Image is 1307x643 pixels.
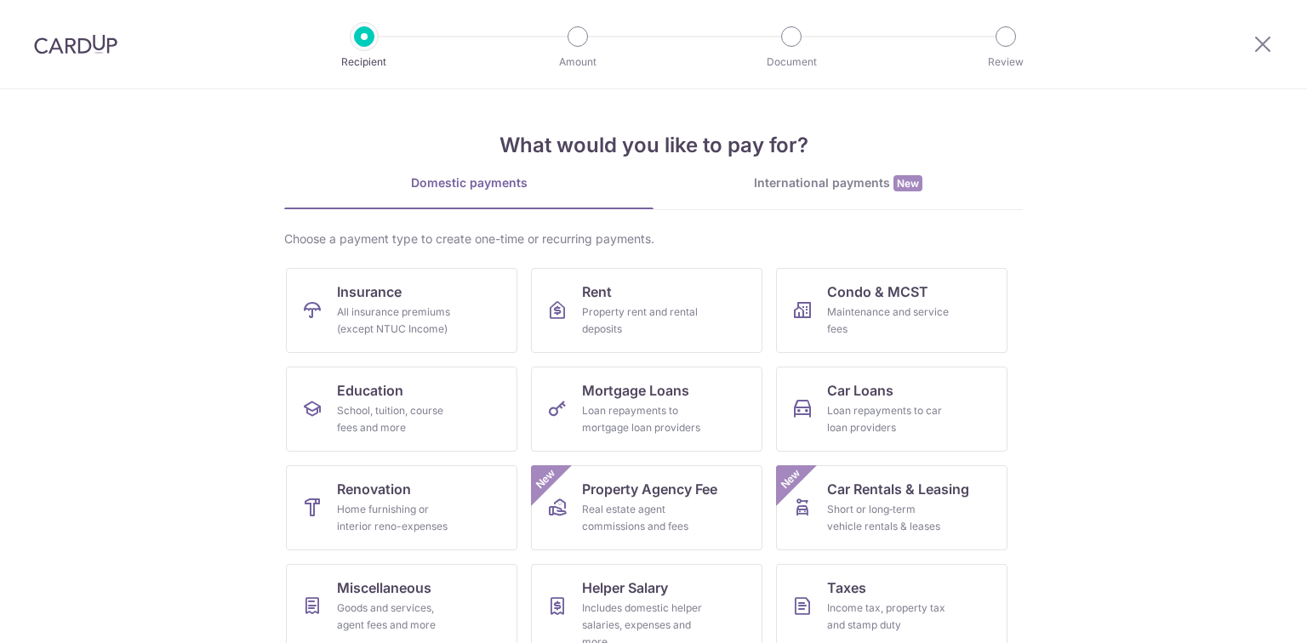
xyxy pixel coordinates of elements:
[827,578,866,598] span: Taxes
[515,54,641,71] p: Amount
[827,380,893,401] span: Car Loans
[284,174,653,191] div: Domestic payments
[582,479,717,499] span: Property Agency Fee
[337,304,459,338] div: All insurance premiums (except NTUC Income)
[301,54,427,71] p: Recipient
[728,54,854,71] p: Document
[531,367,762,452] a: Mortgage LoansLoan repayments to mortgage loan providers
[943,54,1069,71] p: Review
[286,367,517,452] a: EducationSchool, tuition, course fees and more
[337,402,459,436] div: School, tuition, course fees and more
[337,282,402,302] span: Insurance
[827,402,950,436] div: Loan repayments to car loan providers
[776,367,1007,452] a: Car LoansLoan repayments to car loan providers
[582,304,705,338] div: Property rent and rental deposits
[777,465,805,493] span: New
[286,268,517,353] a: InsuranceAll insurance premiums (except NTUC Income)
[1198,592,1290,634] iframe: Opens a widget where you can find more information
[531,268,762,353] a: RentProperty rent and rental deposits
[582,282,612,302] span: Rent
[34,34,117,54] img: CardUp
[827,501,950,535] div: Short or long‑term vehicle rentals & leases
[776,465,1007,550] a: Car Rentals & LeasingShort or long‑term vehicle rentals & leasesNew
[776,268,1007,353] a: Condo & MCSTMaintenance and service fees
[284,230,1023,248] div: Choose a payment type to create one-time or recurring payments.
[337,600,459,634] div: Goods and services, agent fees and more
[582,501,705,535] div: Real estate agent commissions and fees
[284,130,1023,161] h4: What would you like to pay for?
[582,578,668,598] span: Helper Salary
[532,465,560,493] span: New
[337,578,431,598] span: Miscellaneous
[827,600,950,634] div: Income tax, property tax and stamp duty
[337,479,411,499] span: Renovation
[582,380,689,401] span: Mortgage Loans
[827,479,969,499] span: Car Rentals & Leasing
[286,465,517,550] a: RenovationHome furnishing or interior reno-expenses
[893,175,922,191] span: New
[337,501,459,535] div: Home furnishing or interior reno-expenses
[531,465,762,550] a: Property Agency FeeReal estate agent commissions and feesNew
[653,174,1023,192] div: International payments
[827,282,928,302] span: Condo & MCST
[582,402,705,436] div: Loan repayments to mortgage loan providers
[337,380,403,401] span: Education
[827,304,950,338] div: Maintenance and service fees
